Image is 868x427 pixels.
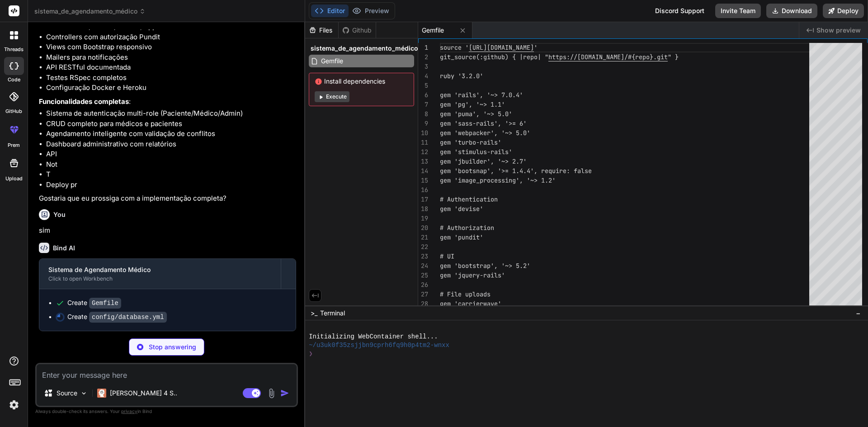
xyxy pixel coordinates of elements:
div: 4 [418,71,428,81]
span: − [856,309,861,318]
span: source ' [440,43,469,52]
span: gem 'webpacker', '~> 5.0' [440,129,530,137]
div: Create [67,298,121,308]
p: Stop answering [149,343,196,352]
span: gem 'devise' [440,205,483,213]
button: Deploy [823,4,864,18]
div: 23 [418,252,428,261]
div: 27 [418,290,428,299]
strong: Funcionalidades completas [39,97,129,106]
span: gem 'stimulus-rails' [440,148,512,156]
div: 13 [418,157,428,166]
div: 11 [418,138,428,147]
div: 16 [418,185,428,195]
li: API [46,149,296,160]
button: Download [766,4,817,18]
span: " } [668,53,679,61]
img: settings [6,397,22,413]
span: Gemfile [422,26,444,35]
div: Discord Support [650,4,710,18]
label: prem [8,141,20,149]
div: 3 [418,62,428,71]
p: sim [39,225,296,236]
label: GitHub [5,108,22,115]
div: 17 [418,195,428,204]
span: Install dependencies [315,77,408,86]
span: sistema_de_agendamento_médico [311,44,418,53]
span: git_source(:github) { |repo| " [440,53,548,61]
div: Sistema de Agendamento Médico [48,265,272,274]
span: gem 'pg', '~> 1.1' [440,100,505,108]
li: Mailers para notificações [46,52,296,63]
div: Github [339,26,376,35]
span: gem 'bootstrap', '~> 5.2' [440,262,530,270]
div: Files [305,26,338,35]
div: Click to open Workbench [48,275,272,282]
span: Show preview [816,26,861,35]
div: 19 [418,214,428,223]
div: 15 [418,176,428,185]
p: Always double-check its answers. Your in Bind [35,407,298,416]
span: Terminal [320,309,345,318]
span: # Authentication [440,195,498,203]
div: 5 [418,81,428,90]
span: gem 'sass-rails', '>= 6' [440,119,527,127]
p: : [39,97,296,107]
label: threads [4,46,24,53]
span: privacy [121,408,137,414]
div: 9 [418,119,428,128]
h6: Bind AI [53,244,75,253]
code: Gemfile [89,298,121,309]
p: Gostaria que eu prossiga com a implementação completa? [39,193,296,204]
button: Execute [315,91,349,102]
div: 14 [418,166,428,176]
li: Deploy pr [46,180,296,190]
span: gem 'jbuilder', '~> 2.7' [440,157,527,165]
div: 8 [418,109,428,119]
span: gem 'carrierwave' [440,300,501,308]
li: Controllers com autorização Pundit [46,32,296,42]
span: gem 'puma', '~> 5.0' [440,110,512,118]
li: Agendamento inteligente com validação de conflitos [46,129,296,139]
span: ruby '3.2.0' [440,72,483,80]
div: 10 [418,128,428,138]
li: T [46,169,296,180]
div: 26 [418,280,428,290]
li: Not [46,160,296,170]
span: Initializing WebContainer shell... [309,333,438,341]
span: gem 'jquery-rails' [440,271,505,279]
button: Editor [311,5,349,17]
span: https://[DOMAIN_NAME]/#{repo}.git [548,53,668,61]
div: 25 [418,271,428,280]
img: Claude 4 Sonnet [97,389,106,398]
span: Gemfile [320,56,344,66]
div: 7 [418,100,428,109]
span: sistema_de_agendamento_médico [34,7,146,16]
img: attachment [266,388,277,399]
div: 6 [418,90,428,100]
button: Preview [349,5,393,17]
p: [PERSON_NAME] 4 S.. [110,389,177,398]
li: Views com Bootstrap responsivo [46,42,296,52]
span: # UI [440,252,454,260]
div: 18 [418,204,428,214]
li: Sistema de autenticação multi-role (Paciente/Médico/Admin) [46,108,296,119]
span: gem 'image_processing', '~> 1.2' [440,176,556,184]
span: gem 'rails', '~> 7.0.4' [440,91,523,99]
li: API RESTful documentada [46,62,296,73]
span: ' [534,43,538,52]
span: gem 'bootsnap', '>= 1.4.4', require: false [440,167,592,175]
button: − [854,306,863,320]
code: config/database.yml [89,312,167,323]
span: # Authorization [440,224,494,232]
div: 2 [418,52,428,62]
h6: You [53,210,66,219]
span: # File uploads [440,290,491,298]
span: ~/u3uk0f35zsjjbn9cprh6fq9h0p4tm2-wnxx [309,341,449,350]
p: Source [57,389,77,398]
li: Configuração Docker e Heroku [46,83,296,93]
span: >_ [311,309,317,318]
span: gem 'pundit' [440,233,483,241]
span: gem 'turbo-rails' [440,138,501,146]
img: icon [280,389,289,398]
